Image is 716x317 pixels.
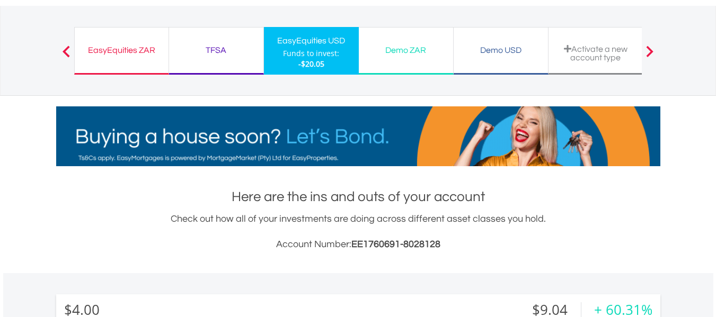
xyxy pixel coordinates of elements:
span: EE1760691-8028128 [351,239,440,249]
h3: Account Number: [56,237,660,252]
div: TFSA [175,43,257,58]
div: Funds to invest: [283,48,339,59]
div: Demo ZAR [365,43,447,58]
div: EasyEquities ZAR [81,43,162,58]
h1: Here are the ins and outs of your account [56,187,660,206]
div: Demo USD [460,43,542,58]
div: Check out how all of your investments are doing across different asset classes you hold. [56,212,660,252]
span: -$20.05 [298,59,324,69]
div: EasyEquities USD [270,33,352,48]
img: EasyMortage Promotion Banner [56,106,660,166]
div: Activate a new account type [555,44,637,62]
